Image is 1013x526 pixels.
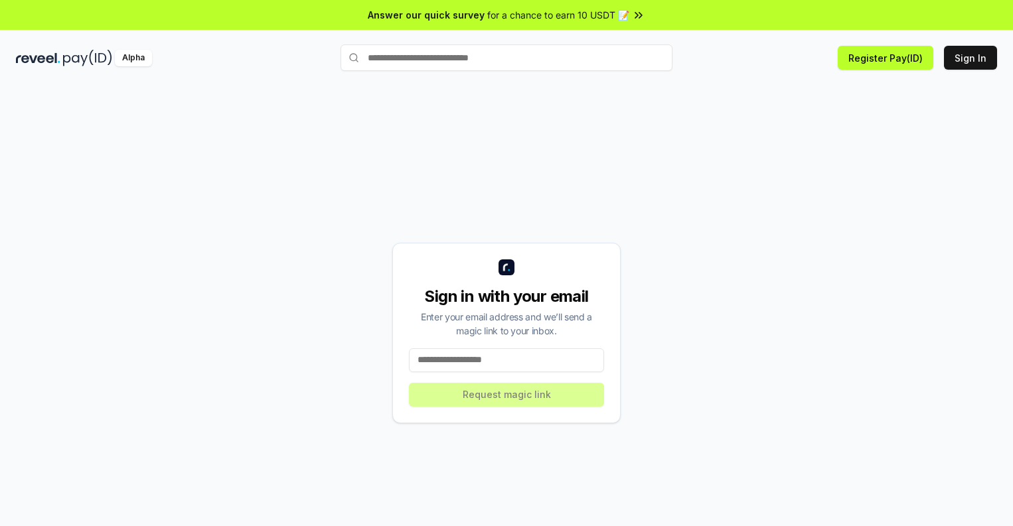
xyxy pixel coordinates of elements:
img: pay_id [63,50,112,66]
div: Enter your email address and we’ll send a magic link to your inbox. [409,310,604,338]
div: Alpha [115,50,152,66]
button: Register Pay(ID) [838,46,933,70]
img: logo_small [499,259,514,275]
span: for a chance to earn 10 USDT 📝 [487,8,629,22]
button: Sign In [944,46,997,70]
span: Answer our quick survey [368,8,485,22]
img: reveel_dark [16,50,60,66]
div: Sign in with your email [409,286,604,307]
